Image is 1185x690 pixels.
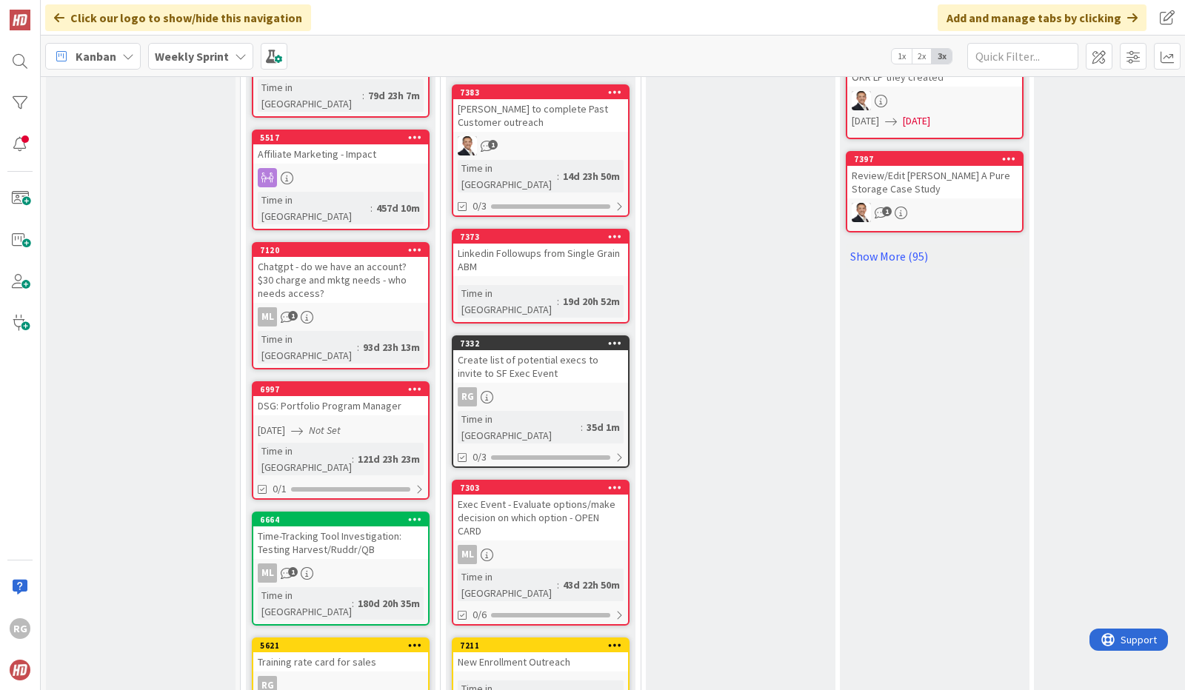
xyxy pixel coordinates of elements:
[453,337,628,383] div: 7332Create list of potential execs to invite to SF Exec Event
[258,331,357,364] div: Time in [GEOGRAPHIC_DATA]
[453,639,628,671] div: 7211New Enrollment Outreach
[460,87,628,98] div: 7383
[847,166,1022,198] div: Review/Edit [PERSON_NAME] A Pure Storage Case Study
[288,567,298,577] span: 1
[912,49,932,64] span: 2x
[453,244,628,276] div: Linkedin Followups from Single Grain ABM
[453,136,628,155] div: SL
[452,335,630,468] a: 7332Create list of potential execs to invite to SF Exec EventRGTime in [GEOGRAPHIC_DATA]:35d 1m0/3
[373,200,424,216] div: 457d 10m
[852,91,871,110] img: SL
[473,607,487,623] span: 0/6
[253,526,428,559] div: Time-Tracking Tool Investigation: Testing Harvest/Ruddr/QB
[847,153,1022,198] div: 7397Review/Edit [PERSON_NAME] A Pure Storage Case Study
[352,595,354,612] span: :
[354,451,424,467] div: 121d 23h 23m
[453,495,628,540] div: Exec Event - Evaluate options/make decision on which option - OPEN CARD
[155,49,229,64] b: Weekly Sprint
[453,86,628,99] div: 7383
[846,151,1024,232] a: 7397Review/Edit [PERSON_NAME] A Pure Storage Case StudySL
[10,618,30,639] div: RG
[309,423,341,437] i: Not Set
[460,338,628,349] div: 7332
[932,49,952,64] span: 3x
[31,2,67,20] span: Support
[253,144,428,164] div: Affiliate Marketing - Impact
[253,244,428,303] div: 7120Chatgpt - do we have an account? $30 charge and mktg needs - who needs access?
[252,512,430,626] a: 6664Time-Tracking Tool Investigation: Testing Harvest/Ruddr/QBMLTime in [GEOGRAPHIC_DATA]:180d 20...
[882,207,892,216] span: 1
[460,640,628,651] div: 7211
[847,203,1022,222] div: SL
[892,49,912,64] span: 1x
[453,230,628,276] div: 7373Linkedin Followups from Single Grain ABM
[258,79,362,112] div: Time in [GEOGRAPHIC_DATA]
[359,339,424,355] div: 93d 23h 13m
[458,569,557,601] div: Time in [GEOGRAPHIC_DATA]
[253,244,428,257] div: 7120
[273,481,287,497] span: 0/1
[852,203,871,222] img: SL
[10,10,30,30] img: Visit kanbanzone.com
[847,153,1022,166] div: 7397
[453,481,628,495] div: 7303
[557,168,559,184] span: :
[473,198,487,214] span: 0/3
[453,639,628,652] div: 7211
[258,563,277,583] div: ML
[453,86,628,132] div: 7383[PERSON_NAME] to complete Past Customer outreach
[453,99,628,132] div: [PERSON_NAME] to complete Past Customer outreach
[253,513,428,559] div: 6664Time-Tracking Tool Investigation: Testing Harvest/Ruddr/QB
[473,449,487,465] span: 0/3
[352,451,354,467] span: :
[370,200,373,216] span: :
[453,387,628,406] div: RG
[452,229,630,324] a: 7373Linkedin Followups from Single Grain ABMTime in [GEOGRAPHIC_DATA]:19d 20h 52m
[453,350,628,383] div: Create list of potential execs to invite to SF Exec Event
[460,232,628,242] div: 7373
[253,639,428,652] div: 5621
[846,244,1024,268] a: Show More (95)
[258,443,352,475] div: Time in [GEOGRAPHIC_DATA]
[364,87,424,104] div: 79d 23h 7m
[967,43,1078,70] input: Quick Filter...
[253,383,428,396] div: 6997
[453,337,628,350] div: 7332
[253,639,428,671] div: 5621Training rate card for sales
[10,660,30,680] img: avatar
[258,307,277,326] div: ML
[258,192,370,224] div: Time in [GEOGRAPHIC_DATA]
[458,545,477,564] div: ML
[253,383,428,415] div: 6997DSG: Portfolio Program Manager
[357,339,359,355] span: :
[76,47,116,65] span: Kanban
[252,381,430,500] a: 6997DSG: Portfolio Program Manager[DATE]Not SetTime in [GEOGRAPHIC_DATA]:121d 23h 23m0/1
[458,160,557,192] div: Time in [GEOGRAPHIC_DATA]
[559,293,624,309] div: 19d 20h 52m
[903,113,930,129] span: [DATE]
[847,91,1022,110] div: SL
[458,285,557,318] div: Time in [GEOGRAPHIC_DATA]
[258,587,352,620] div: Time in [GEOGRAPHIC_DATA]
[852,113,879,129] span: [DATE]
[460,483,628,493] div: 7303
[452,480,630,626] a: 7303Exec Event - Evaluate options/make decision on which option - OPEN CARDMLTime in [GEOGRAPHIC_...
[260,133,428,143] div: 5517
[260,640,428,651] div: 5621
[253,257,428,303] div: Chatgpt - do we have an account? $30 charge and mktg needs - who needs access?
[253,652,428,671] div: Training rate card for sales
[253,131,428,144] div: 5517
[253,563,428,583] div: ML
[488,140,498,150] span: 1
[557,577,559,593] span: :
[45,4,311,31] div: Click our logo to show/hide this navigation
[453,652,628,671] div: New Enrollment Outreach
[260,384,428,395] div: 6997
[452,84,630,217] a: 7383[PERSON_NAME] to complete Past Customer outreachSLTime in [GEOGRAPHIC_DATA]:14d 23h 50m0/3
[458,387,477,406] div: RG
[260,245,428,255] div: 7120
[253,513,428,526] div: 6664
[559,168,624,184] div: 14d 23h 50m
[938,4,1146,31] div: Add and manage tabs by clicking
[458,136,477,155] img: SL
